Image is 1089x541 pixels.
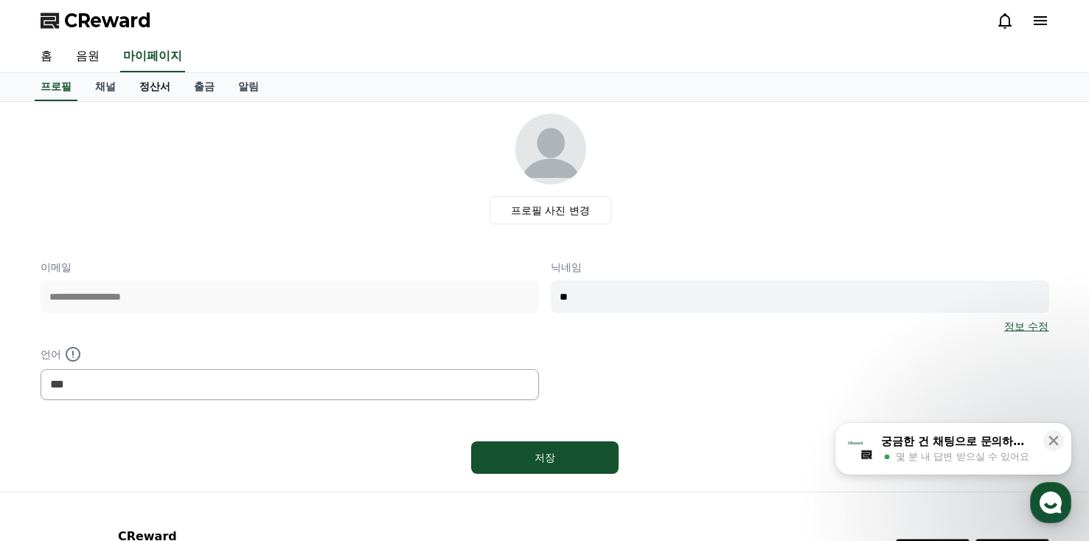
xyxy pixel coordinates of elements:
[515,114,586,185] img: profile_image
[1004,319,1048,334] a: 정보 수정
[29,41,64,72] a: 홈
[551,260,1049,275] p: 닉네임
[226,73,271,101] a: 알림
[4,418,97,455] a: 홈
[182,73,226,101] a: 출금
[64,9,151,32] span: CReward
[64,41,111,72] a: 음원
[471,441,619,474] button: 저장
[35,73,77,101] a: 프로필
[128,73,182,101] a: 정산서
[190,418,283,455] a: 설정
[83,73,128,101] a: 채널
[490,196,611,224] label: 프로필 사진 변경
[46,441,55,452] span: 홈
[41,345,539,363] p: 언어
[501,450,589,465] div: 저장
[228,441,246,452] span: 설정
[41,260,539,275] p: 이메일
[97,418,190,455] a: 대화
[41,9,151,32] a: CReward
[135,441,153,453] span: 대화
[120,41,185,72] a: 마이페이지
